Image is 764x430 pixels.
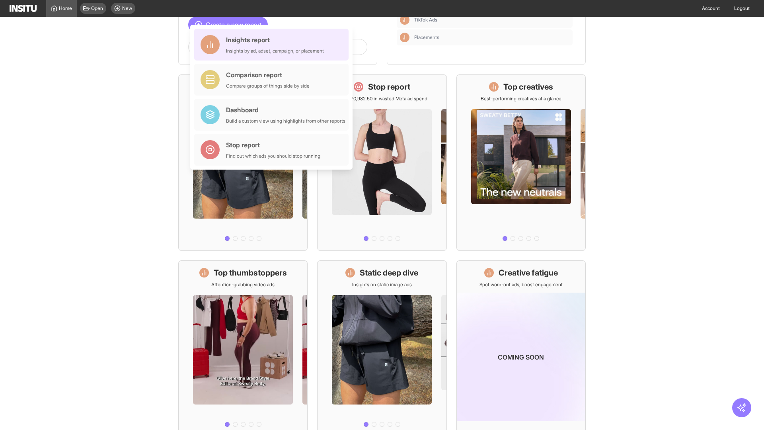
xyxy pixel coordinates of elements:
[226,105,345,115] div: Dashboard
[91,5,103,12] span: Open
[226,118,345,124] div: Build a custom view using highlights from other reports
[414,17,437,23] span: TikTok Ads
[211,281,275,288] p: Attention-grabbing video ads
[122,5,132,12] span: New
[206,20,261,29] span: Create a new report
[336,96,427,102] p: Save £20,982.50 in wasted Meta ad spend
[226,48,324,54] div: Insights by ad, adset, campaign, or placement
[360,267,418,278] h1: Static deep dive
[503,81,553,92] h1: Top creatives
[400,33,409,42] div: Insights
[59,5,72,12] span: Home
[226,140,320,150] div: Stop report
[414,34,569,41] span: Placements
[226,35,324,45] div: Insights report
[317,74,446,251] a: Stop reportSave £20,982.50 in wasted Meta ad spend
[481,96,561,102] p: Best-performing creatives at a glance
[214,267,287,278] h1: Top thumbstoppers
[414,17,569,23] span: TikTok Ads
[456,74,586,251] a: Top creativesBest-performing creatives at a glance
[178,74,308,251] a: What's live nowSee all active ads instantly
[226,153,320,159] div: Find out which ads you should stop running
[226,83,310,89] div: Compare groups of things side by side
[352,281,412,288] p: Insights on static image ads
[10,5,37,12] img: Logo
[368,81,410,92] h1: Stop report
[400,15,409,25] div: Insights
[226,70,310,80] div: Comparison report
[414,34,439,41] span: Placements
[188,17,268,33] button: Create a new report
